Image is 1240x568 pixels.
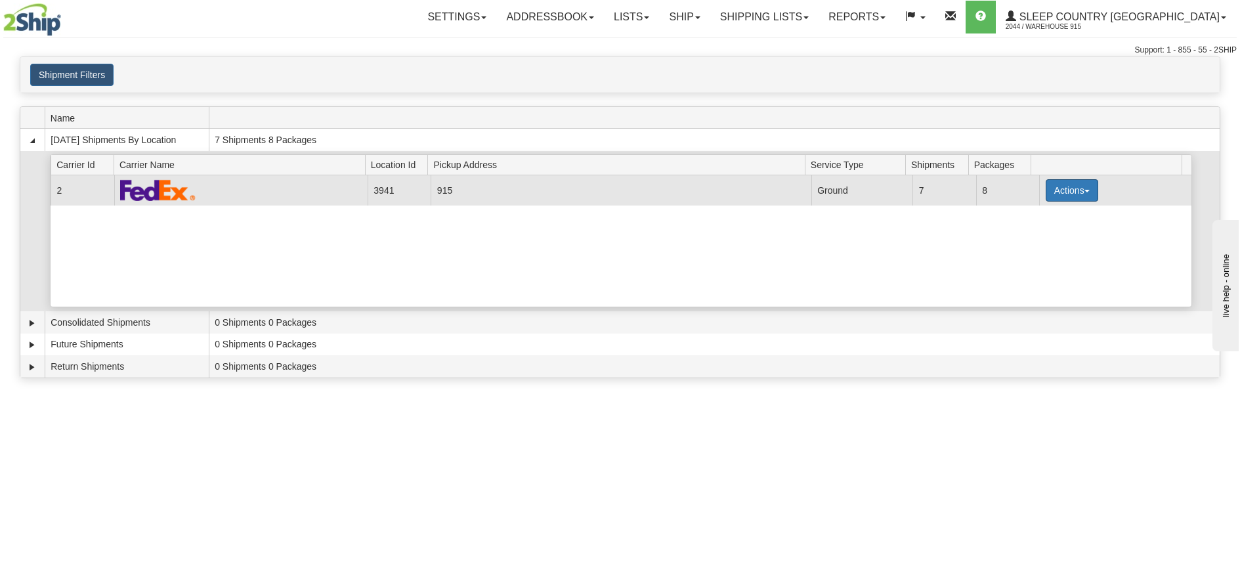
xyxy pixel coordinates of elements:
[45,129,209,151] td: [DATE] Shipments By Location
[10,11,121,21] div: live help - online
[604,1,659,33] a: Lists
[811,154,906,175] span: Service Type
[496,1,604,33] a: Addressbook
[26,317,39,330] a: Expand
[3,3,61,36] img: logo2044.jpg
[209,334,1220,356] td: 0 Shipments 0 Packages
[819,1,895,33] a: Reports
[1210,217,1239,351] iframe: chat widget
[1006,20,1104,33] span: 2044 / Warehouse 915
[710,1,819,33] a: Shipping lists
[1016,11,1220,22] span: Sleep Country [GEOGRAPHIC_DATA]
[996,1,1236,33] a: Sleep Country [GEOGRAPHIC_DATA] 2044 / Warehouse 915
[209,129,1220,151] td: 7 Shipments 8 Packages
[911,154,968,175] span: Shipments
[26,134,39,147] a: Collapse
[1046,179,1098,202] button: Actions
[26,338,39,351] a: Expand
[433,154,805,175] span: Pickup Address
[56,154,114,175] span: Carrier Id
[120,179,196,201] img: FedEx Express®
[119,154,365,175] span: Carrier Name
[209,311,1220,334] td: 0 Shipments 0 Packages
[371,154,428,175] span: Location Id
[209,355,1220,378] td: 0 Shipments 0 Packages
[51,175,114,205] td: 2
[974,154,1031,175] span: Packages
[912,175,976,205] td: 7
[45,355,209,378] td: Return Shipments
[417,1,496,33] a: Settings
[26,360,39,374] a: Expand
[811,175,912,205] td: Ground
[30,64,114,86] button: Shipment Filters
[45,311,209,334] td: Consolidated Shipments
[976,175,1040,205] td: 8
[431,175,811,205] td: 915
[45,334,209,356] td: Future Shipments
[368,175,431,205] td: 3941
[659,1,710,33] a: Ship
[3,45,1237,56] div: Support: 1 - 855 - 55 - 2SHIP
[51,108,209,128] span: Name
